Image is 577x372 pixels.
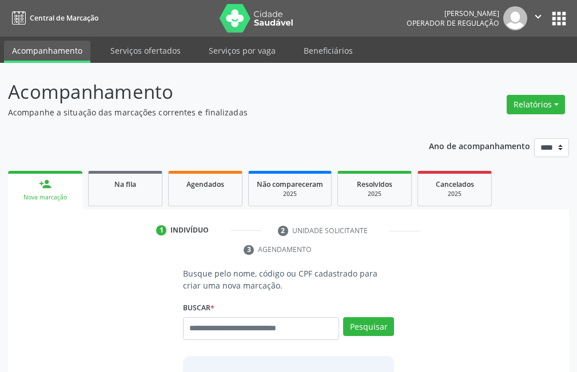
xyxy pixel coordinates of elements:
[183,299,214,317] label: Buscar
[4,41,90,63] a: Acompanhamento
[8,9,98,27] a: Central de Marcação
[532,10,544,23] i: 
[549,9,569,29] button: apps
[257,179,323,189] span: Não compareceram
[8,78,401,106] p: Acompanhamento
[183,267,394,291] p: Busque pelo nome, código ou CPF cadastrado para criar uma nova marcação.
[507,95,565,114] button: Relatórios
[343,317,394,337] button: Pesquisar
[170,225,209,235] div: Indivíduo
[30,13,98,23] span: Central de Marcação
[201,41,284,61] a: Serviços por vaga
[436,179,474,189] span: Cancelados
[186,179,224,189] span: Agendados
[407,9,499,18] div: [PERSON_NAME]
[407,18,499,28] span: Operador de regulação
[346,190,403,198] div: 2025
[429,138,530,153] p: Ano de acompanhamento
[114,179,136,189] span: Na fila
[527,6,549,30] button: 
[16,193,74,202] div: Nova marcação
[503,6,527,30] img: img
[296,41,361,61] a: Beneficiários
[102,41,189,61] a: Serviços ofertados
[357,179,392,189] span: Resolvidos
[257,190,323,198] div: 2025
[426,190,483,198] div: 2025
[39,178,51,190] div: person_add
[8,106,401,118] p: Acompanhe a situação das marcações correntes e finalizadas
[156,225,166,235] div: 1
